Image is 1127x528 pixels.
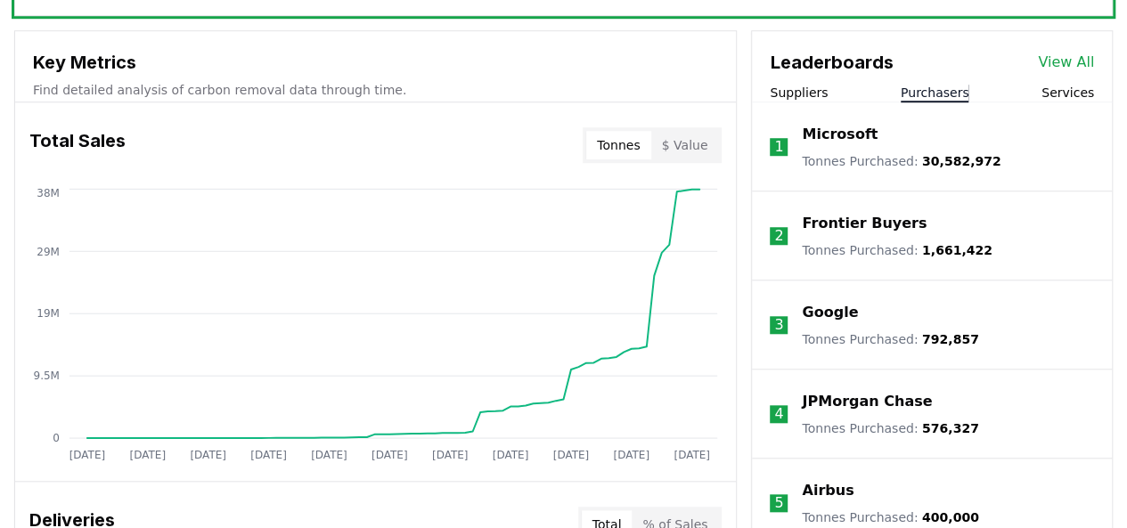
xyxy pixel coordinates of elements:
tspan: [DATE] [130,448,167,460]
span: 576,327 [922,421,979,435]
p: Tonnes Purchased : [802,152,1000,170]
p: 5 [774,492,783,514]
a: Airbus [802,480,853,501]
tspan: [DATE] [614,448,650,460]
tspan: [DATE] [69,448,106,460]
span: 400,000 [922,510,979,524]
button: Tonnes [586,131,650,159]
tspan: 9.5M [34,370,60,382]
tspan: [DATE] [674,448,711,460]
tspan: [DATE] [372,448,408,460]
span: 792,857 [922,332,979,346]
button: $ Value [651,131,719,159]
a: Microsoft [802,124,878,145]
tspan: 29M [37,245,60,257]
p: 4 [774,403,783,425]
tspan: [DATE] [311,448,347,460]
a: JPMorgan Chase [802,391,932,412]
tspan: 19M [37,307,60,320]
button: Services [1041,84,1094,102]
button: Suppliers [770,84,828,102]
a: Frontier Buyers [802,213,927,234]
tspan: 38M [37,186,60,199]
tspan: [DATE] [432,448,469,460]
p: Tonnes Purchased : [802,508,978,526]
span: 30,582,972 [922,154,1001,168]
p: 2 [774,225,783,247]
button: Purchasers [901,84,969,102]
span: 1,661,422 [922,243,992,257]
a: View All [1038,52,1094,73]
p: Tonnes Purchased : [802,419,978,437]
p: Find detailed analysis of carbon removal data through time. [33,81,718,99]
h3: Leaderboards [770,49,893,76]
h3: Key Metrics [33,49,718,76]
a: Google [802,302,858,323]
tspan: 0 [53,432,60,444]
p: Tonnes Purchased : [802,330,978,348]
h3: Total Sales [29,127,126,163]
tspan: [DATE] [493,448,529,460]
tspan: [DATE] [190,448,226,460]
p: 3 [774,314,783,336]
p: 1 [774,136,783,158]
tspan: [DATE] [553,448,590,460]
tspan: [DATE] [250,448,287,460]
p: Tonnes Purchased : [802,241,992,259]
